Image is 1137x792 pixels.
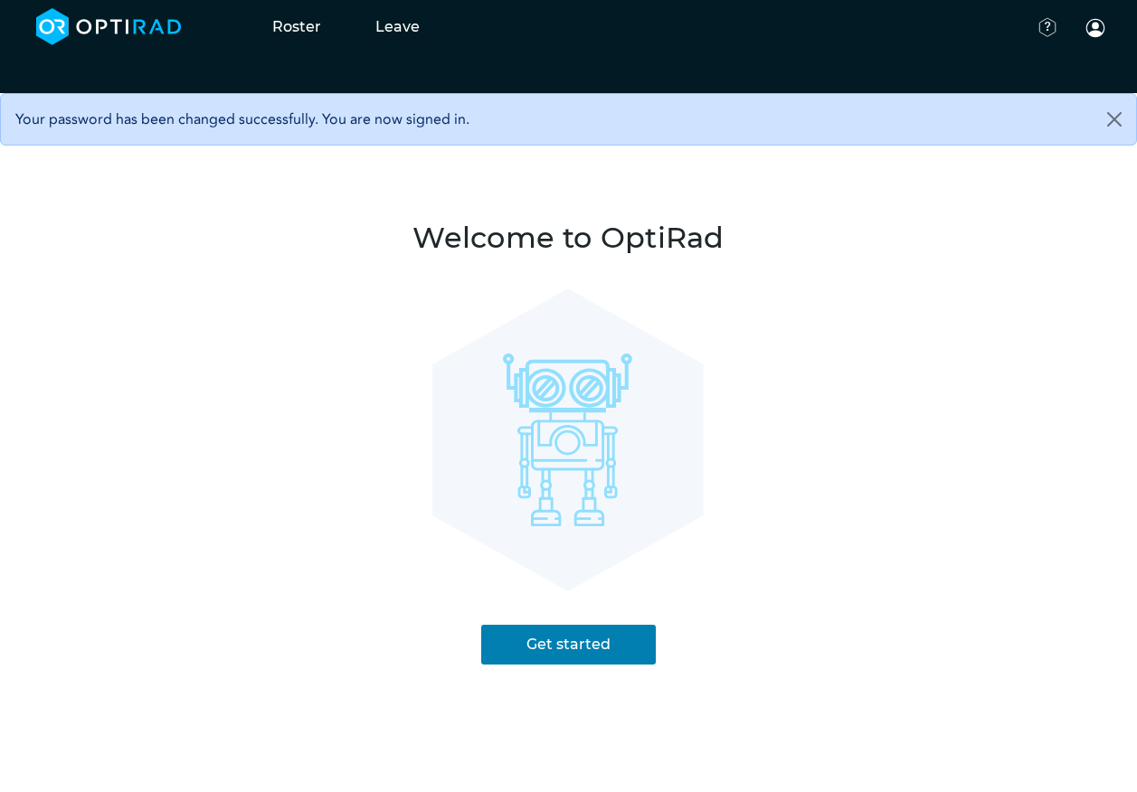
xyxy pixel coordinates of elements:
[481,625,656,665] a: Get started
[412,221,724,255] h1: Welcome to OptiRad
[36,8,182,45] img: brand-opti-rad-logos-blue-and-white-d2f68631ba2948856bd03f2d395fb146ddc8fb01b4b6e9315ea85fa773367...
[432,267,704,614] img: robot-empty-state-1fbbb679a1c6e2ca704615db04aedde33b79a0b35dd8ef2ec053f679a1b7e426.svg
[1093,94,1136,145] button: Close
